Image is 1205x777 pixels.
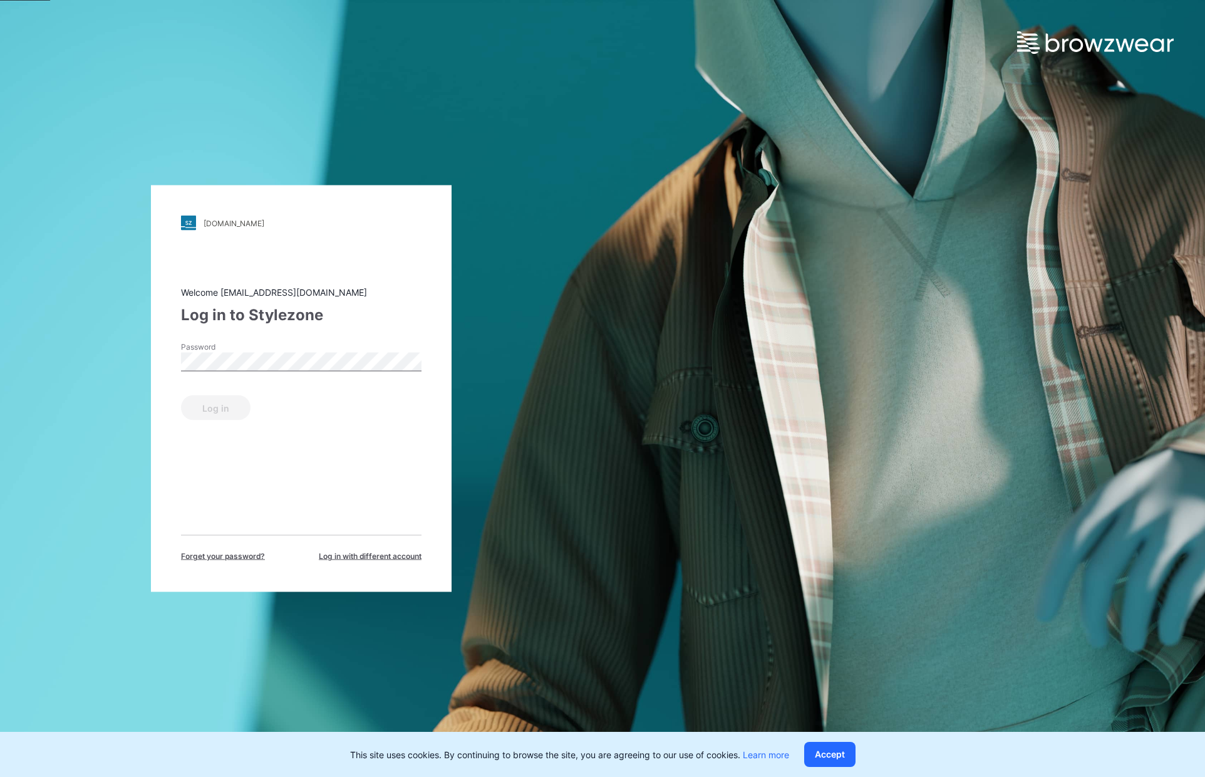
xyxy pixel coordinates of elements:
[319,551,421,562] span: Log in with different account
[204,218,264,227] div: [DOMAIN_NAME]
[181,216,196,231] img: stylezone-logo.562084cfcfab977791bfbf7441f1a819.svg
[743,749,789,760] a: Learn more
[181,304,421,326] div: Log in to Stylezone
[181,342,269,353] label: Password
[181,286,421,299] div: Welcome [EMAIL_ADDRESS][DOMAIN_NAME]
[350,748,789,761] p: This site uses cookies. By continuing to browse the site, you are agreeing to our use of cookies.
[181,216,421,231] a: [DOMAIN_NAME]
[804,742,856,767] button: Accept
[181,551,265,562] span: Forget your password?
[1017,31,1174,54] img: browzwear-logo.e42bd6dac1945053ebaf764b6aa21510.svg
